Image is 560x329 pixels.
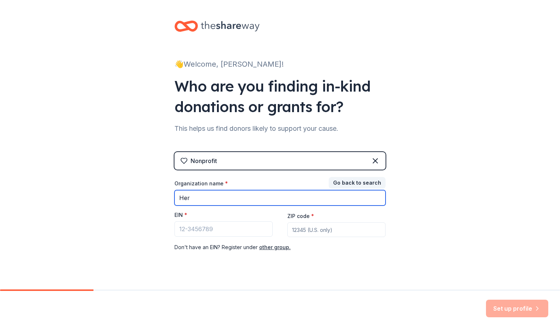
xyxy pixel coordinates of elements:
button: Go back to search [329,177,386,189]
div: Who are you finding in-kind donations or grants for? [174,76,386,117]
input: 12345 (U.S. only) [287,222,386,237]
label: Organization name [174,180,228,187]
div: Nonprofit [191,156,217,165]
div: This helps us find donors likely to support your cause. [174,123,386,134]
input: 12-3456789 [174,221,273,237]
button: other group. [259,243,291,252]
label: ZIP code [287,212,314,220]
div: Don ' t have an EIN? Register under [174,243,386,252]
label: EIN [174,211,187,219]
input: American Red Cross [174,190,386,206]
div: 👋 Welcome, [PERSON_NAME]! [174,58,386,70]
